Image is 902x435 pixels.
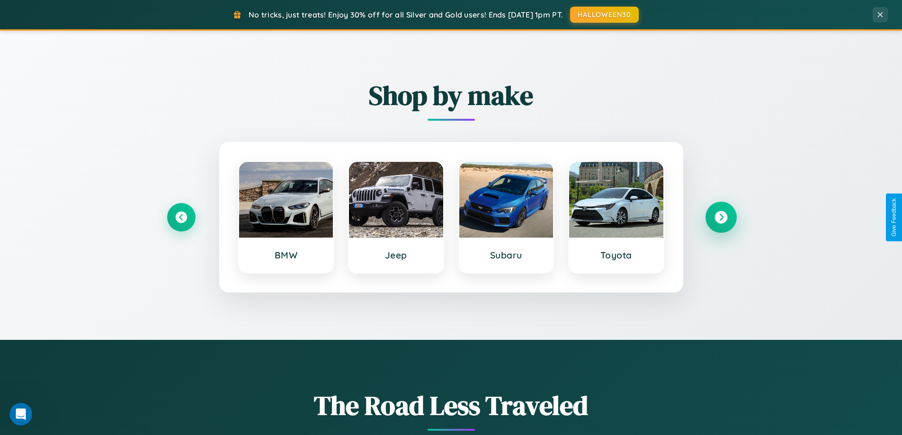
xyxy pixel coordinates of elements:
span: No tricks, just treats! Enjoy 30% off for all Silver and Gold users! Ends [DATE] 1pm PT. [249,10,563,19]
h2: Shop by make [167,77,735,114]
h3: Subaru [469,249,544,261]
h3: Jeep [358,249,434,261]
h3: BMW [249,249,324,261]
iframe: Intercom live chat [9,403,32,426]
button: HALLOWEEN30 [570,7,639,23]
div: Give Feedback [891,198,897,237]
h3: Toyota [579,249,654,261]
h1: The Road Less Traveled [167,387,735,424]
